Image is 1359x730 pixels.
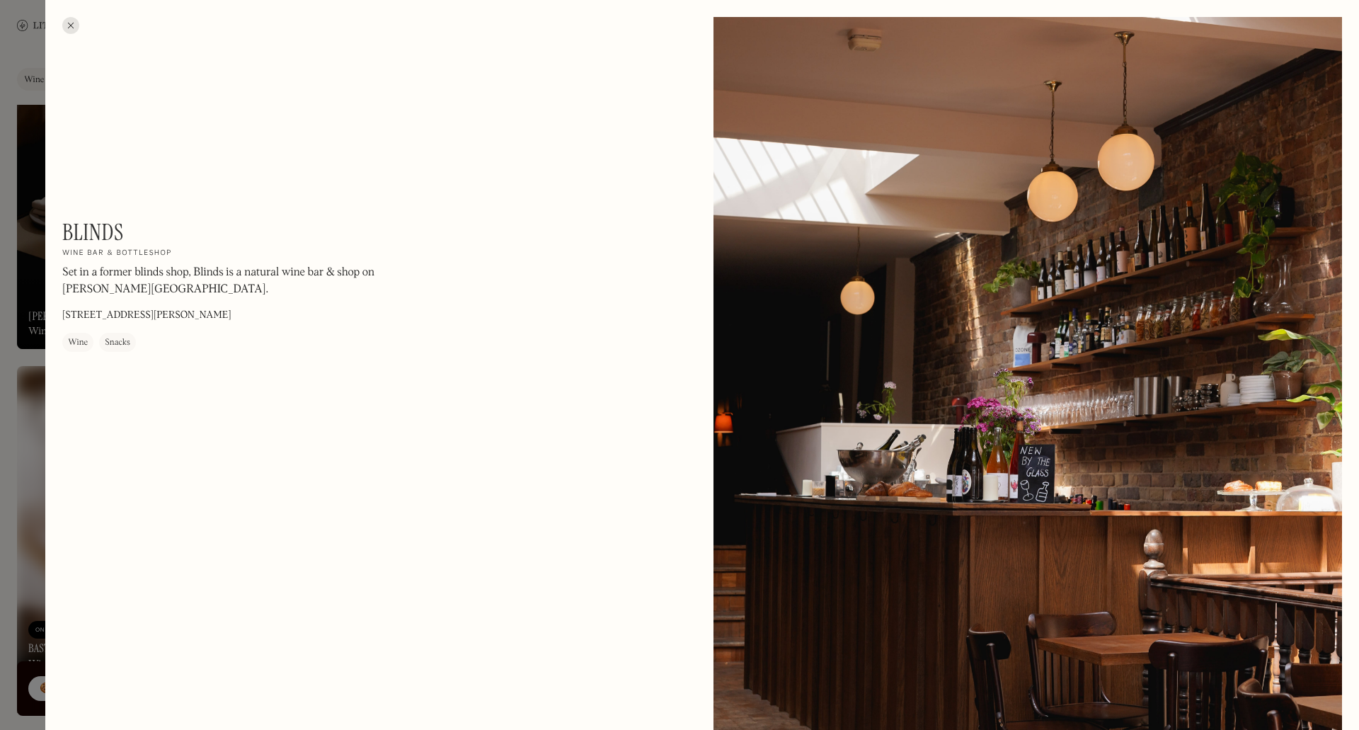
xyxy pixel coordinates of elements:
[62,265,445,299] p: Set in a former blinds shop, Blinds is a natural wine bar & shop on [PERSON_NAME][GEOGRAPHIC_DATA].
[68,336,88,350] div: Wine
[62,249,172,259] h2: Wine bar & bottleshop
[62,309,231,324] p: [STREET_ADDRESS][PERSON_NAME]
[62,219,124,246] h1: Blinds
[105,336,130,350] div: Snacks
